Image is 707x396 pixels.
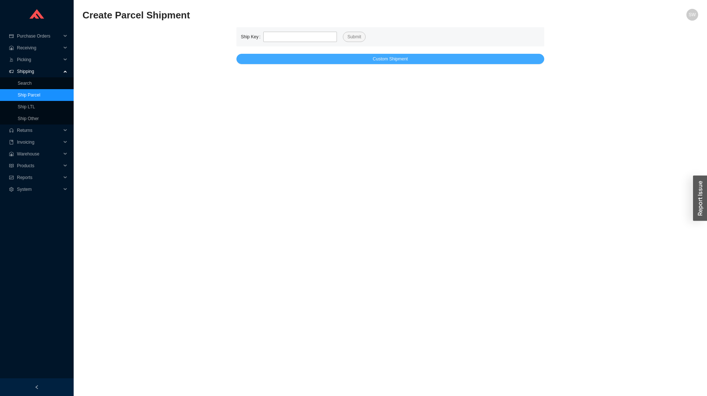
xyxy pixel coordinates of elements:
[17,66,61,77] span: Shipping
[9,128,14,133] span: customer-service
[17,125,61,136] span: Returns
[17,183,61,195] span: System
[9,140,14,144] span: book
[17,42,61,54] span: Receiving
[35,385,39,389] span: left
[18,92,40,98] a: Ship Parcel
[9,34,14,38] span: credit-card
[17,172,61,183] span: Reports
[18,81,32,86] a: Search
[18,116,39,121] a: Ship Other
[689,9,696,21] span: SW
[236,54,544,64] button: Custom Shipment
[82,9,544,22] h2: Create Parcel Shipment
[17,30,61,42] span: Purchase Orders
[9,175,14,180] span: fund
[241,32,263,42] label: Ship Key
[9,164,14,168] span: read
[18,104,35,109] a: Ship LTL
[17,54,61,66] span: Picking
[373,55,408,63] span: Custom Shipment
[17,160,61,172] span: Products
[9,187,14,192] span: setting
[17,148,61,160] span: Warehouse
[343,32,365,42] button: Submit
[17,136,61,148] span: Invoicing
